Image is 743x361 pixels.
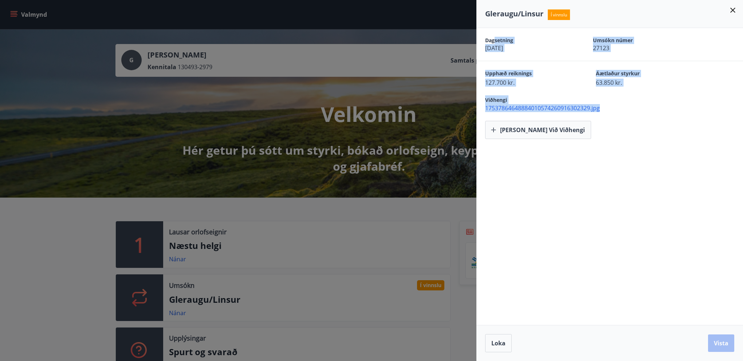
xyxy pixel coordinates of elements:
span: 17537864648884010574260916302329.jpg [485,104,743,112]
span: 27123 [593,44,675,52]
span: Viðhengi [485,96,507,103]
span: 127.700 kr. [485,79,570,87]
span: Umsókn númer [593,37,675,44]
span: Upphæð reiknings [485,70,570,79]
button: Loka [485,334,512,352]
span: [DATE] [485,44,567,52]
span: Áætlaður styrkur [596,70,681,79]
span: Gleraugu/Linsur [485,9,543,19]
button: [PERSON_NAME] við viðhengi [485,121,591,139]
span: 63.850 kr. [596,79,681,87]
span: Loka [491,339,506,347]
span: Dagsetning [485,37,567,44]
span: Í vinnslu [548,9,570,20]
